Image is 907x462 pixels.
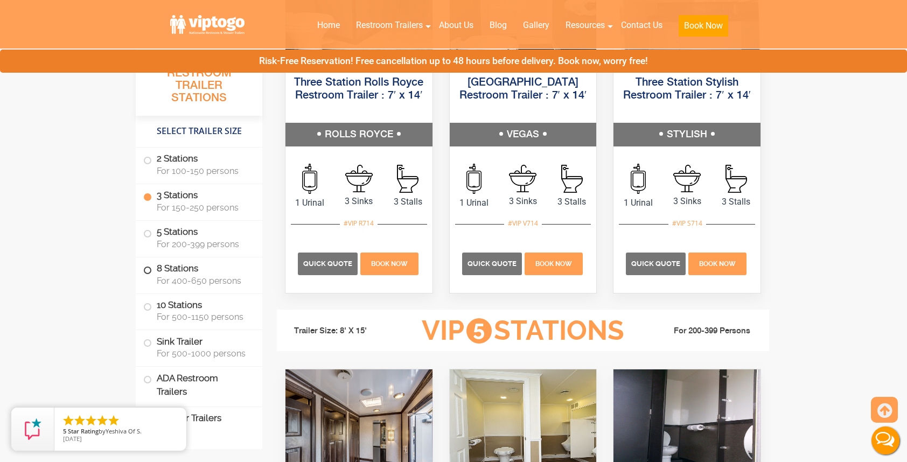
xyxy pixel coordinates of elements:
a: Quick Quote [298,258,359,268]
li:  [85,414,97,427]
label: 3 Stations [143,184,255,218]
a: About Us [431,13,482,37]
span: Star Rating [68,427,99,435]
li:  [96,414,109,427]
a: [GEOGRAPHIC_DATA] Restroom Trailer : 7′ x 14′ [459,77,587,101]
span: For 150-250 persons [157,202,249,213]
li: Trailer Size: 8' X 15' [284,315,405,347]
img: an icon of sink [509,165,536,192]
img: an icon of sink [673,165,701,192]
span: Book Now [535,260,572,268]
span: 3 Sinks [499,195,548,208]
span: 3 Sinks [662,195,711,208]
h5: VEGAS [450,123,597,146]
a: Book Now [687,258,748,268]
img: an icon of urinal [302,164,317,194]
a: Book Now [359,258,420,268]
span: 3 Stalls [547,195,596,208]
img: an icon of stall [725,165,747,193]
img: an icon of stall [397,165,418,193]
span: Quick Quote [631,260,680,268]
img: an icon of urinal [466,164,482,194]
li:  [62,414,75,427]
button: Live Chat [864,419,907,462]
span: by [63,428,178,436]
h4: Select Trailer Size [136,121,262,142]
h3: All Portable Restroom Trailer Stations [136,51,262,116]
span: Book Now [699,260,736,268]
img: an icon of stall [561,165,583,193]
a: Book Now [671,13,736,43]
span: 3 Sinks [334,195,383,208]
li:  [73,414,86,427]
span: For 500-1000 persons [157,348,249,359]
span: For 200-399 persons [157,239,249,249]
img: Review Rating [22,418,44,440]
span: 1 Urinal [613,197,662,209]
a: Book Now [523,258,584,268]
a: Three Station Stylish Restroom Trailer : 7′ x 14′ [623,77,751,101]
a: Blog [482,13,515,37]
a: Contact Us [613,13,671,37]
label: 10 Stations [143,294,255,327]
a: Home [309,13,348,37]
li: For 200-399 Persons [641,325,762,338]
img: an icon of sink [345,165,373,192]
a: Three Station Rolls Royce Restroom Trailer : 7′ x 14′ [294,77,423,101]
span: 3 Stalls [711,195,761,208]
h5: ROLLS ROYCE [285,123,432,146]
li:  [107,414,120,427]
span: For 400-650 persons [157,276,249,286]
div: #VIP V714 [504,216,542,230]
span: 5 [63,427,66,435]
img: an icon of urinal [631,164,646,194]
label: 8 Stations [143,257,255,291]
button: Book Now [679,15,728,37]
span: Yeshiva Of S. [106,427,142,435]
a: Quick Quote [626,258,687,268]
span: 5 [466,318,492,344]
span: 3 Stalls [383,195,432,208]
span: Quick Quote [468,260,517,268]
h5: STYLISH [613,123,761,146]
span: 1 Urinal [285,197,334,209]
span: [DATE] [63,435,82,443]
label: Sink Trailer [143,330,255,363]
label: Shower Trailers [143,407,255,430]
label: ADA Restroom Trailers [143,367,255,403]
h3: VIP Stations [405,316,641,346]
a: Restroom Trailers [348,13,431,37]
label: 5 Stations [143,221,255,254]
span: 1 Urinal [450,197,499,209]
span: Book Now [371,260,408,268]
span: For 100-150 persons [157,166,249,176]
a: Quick Quote [462,258,524,268]
a: Gallery [515,13,557,37]
label: 2 Stations [143,148,255,181]
div: #VIP S714 [668,216,706,230]
div: #VIP R714 [340,216,378,230]
a: Resources [557,13,613,37]
span: For 500-1150 persons [157,312,249,322]
span: Quick Quote [303,260,352,268]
